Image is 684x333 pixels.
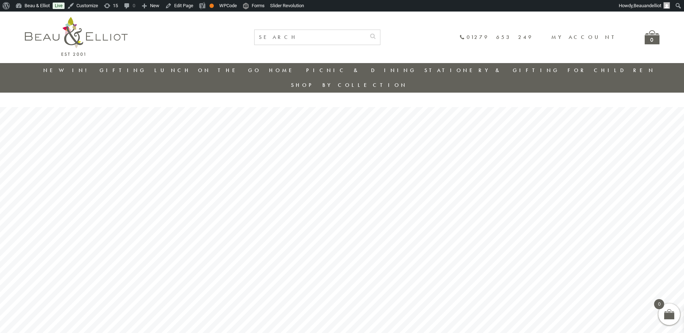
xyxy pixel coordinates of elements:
a: For Children [568,67,655,74]
a: New in! [43,67,92,74]
a: Gifting [100,67,146,74]
a: Live [53,3,65,9]
a: 0 [645,30,659,44]
a: Stationery & Gifting [424,67,560,74]
span: Slider Revolution [270,3,304,8]
a: Shop by collection [291,81,407,89]
span: 0 [654,299,664,309]
a: My account [551,34,619,41]
a: 01279 653 249 [459,34,533,40]
a: Picnic & Dining [306,67,416,74]
div: OK [209,4,214,8]
a: Home [269,67,298,74]
a: Lunch On The Go [154,67,261,74]
span: Beauandelliot [634,3,661,8]
img: logo [25,17,128,56]
input: SEARCH [255,30,366,45]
